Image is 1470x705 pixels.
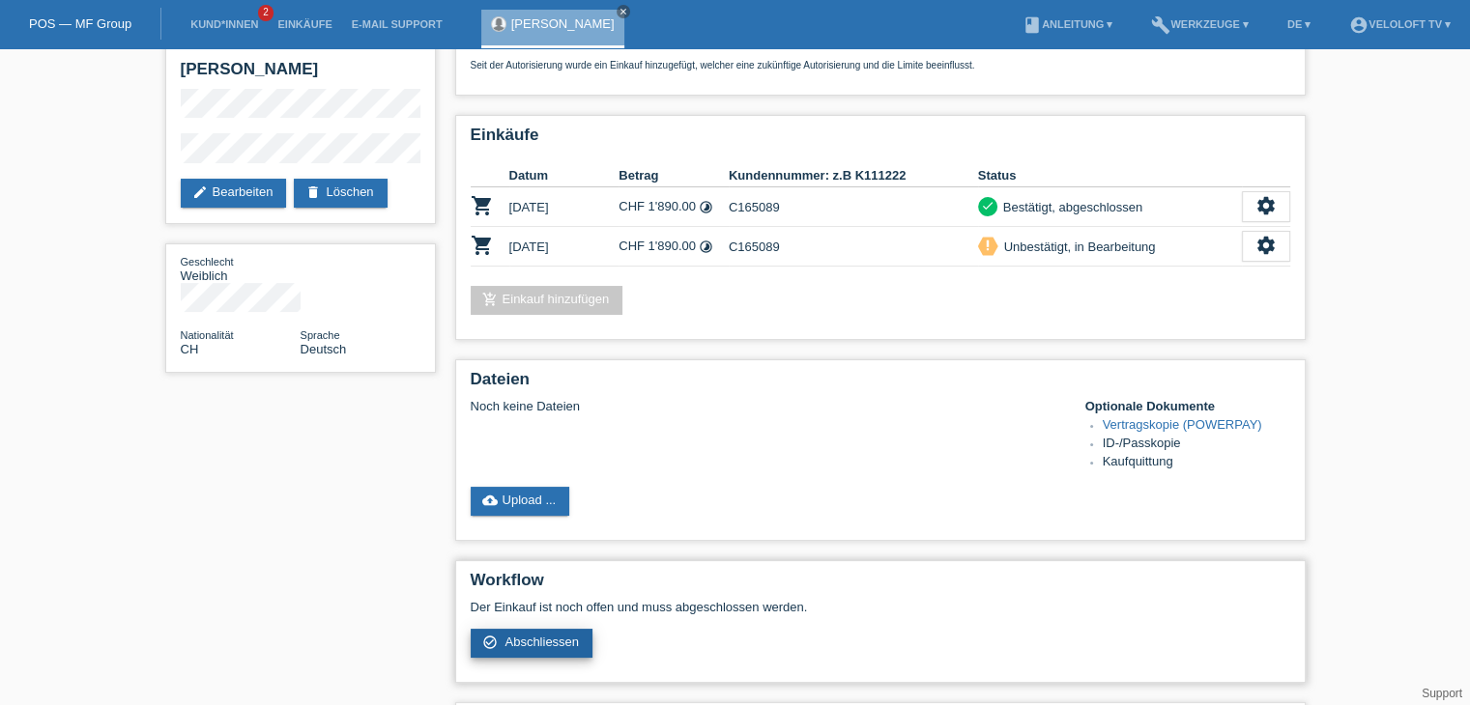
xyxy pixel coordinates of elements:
i: POSP00028357 [471,194,494,217]
a: cloud_uploadUpload ... [471,487,570,516]
a: POS — MF Group [29,16,131,31]
i: build [1151,15,1170,35]
div: Unbestätigt, in Bearbeitung [998,237,1156,257]
span: Geschlecht [181,256,234,268]
span: Sprache [301,329,340,341]
i: account_circle [1349,15,1369,35]
h2: Workflow [471,571,1290,600]
i: add_shopping_cart [482,292,498,307]
a: account_circleVeloLoft TV ▾ [1340,18,1460,30]
i: settings [1255,195,1277,216]
i: settings [1255,235,1277,256]
i: book [1023,15,1042,35]
a: editBearbeiten [181,179,287,208]
i: cloud_upload [482,493,498,508]
td: CHF 1'890.00 [619,227,729,267]
th: Status [978,164,1242,187]
a: [PERSON_NAME] [511,16,615,31]
a: Support [1422,687,1462,700]
li: Kaufquittung [1103,454,1290,472]
i: POSP00028358 [471,234,494,257]
a: deleteLöschen [294,179,387,208]
span: Nationalität [181,329,234,341]
td: [DATE] [509,227,620,267]
a: DE ▾ [1278,18,1320,30]
a: close [617,5,630,18]
span: 2 [258,5,274,21]
td: [DATE] [509,187,620,227]
a: check_circle_outline Abschliessen [471,629,593,658]
p: Seit der Autorisierung wurde ein Einkauf hinzugefügt, welcher eine zukünftige Autorisierung und d... [471,60,1290,70]
span: Abschliessen [504,634,579,649]
td: CHF 1'890.00 [619,187,729,227]
td: C165089 [729,187,978,227]
i: Fixe Raten (24 Raten) [699,200,713,214]
i: edit [192,184,208,200]
a: bookAnleitung ▾ [1013,18,1122,30]
a: Vertragskopie (POWERPAY) [1103,417,1262,432]
p: Der Einkauf ist noch offen und muss abgeschlossen werden. [471,600,1290,614]
i: Fixe Raten (24 Raten) [699,240,713,254]
a: buildWerkzeuge ▾ [1141,18,1258,30]
div: Bestätigt, abgeschlossen [997,197,1143,217]
h2: [PERSON_NAME] [181,60,420,89]
h4: Optionale Dokumente [1085,399,1290,413]
div: Noch keine Dateien [471,399,1061,413]
div: Weiblich [181,254,301,283]
a: add_shopping_cartEinkauf hinzufügen [471,286,623,315]
a: Einkäufe [268,18,341,30]
span: Schweiz [181,342,199,356]
i: check_circle_outline [482,634,498,650]
th: Kundennummer: z.B K111222 [729,164,978,187]
a: E-Mail Support [342,18,452,30]
th: Datum [509,164,620,187]
h2: Dateien [471,370,1290,399]
a: Kund*innen [181,18,268,30]
td: C165089 [729,227,978,267]
li: ID-/Passkopie [1103,436,1290,454]
i: check [981,199,994,212]
i: close [619,7,628,16]
h2: Einkäufe [471,126,1290,155]
i: priority_high [981,239,994,252]
th: Betrag [619,164,729,187]
i: delete [305,184,321,200]
span: Deutsch [301,342,347,356]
